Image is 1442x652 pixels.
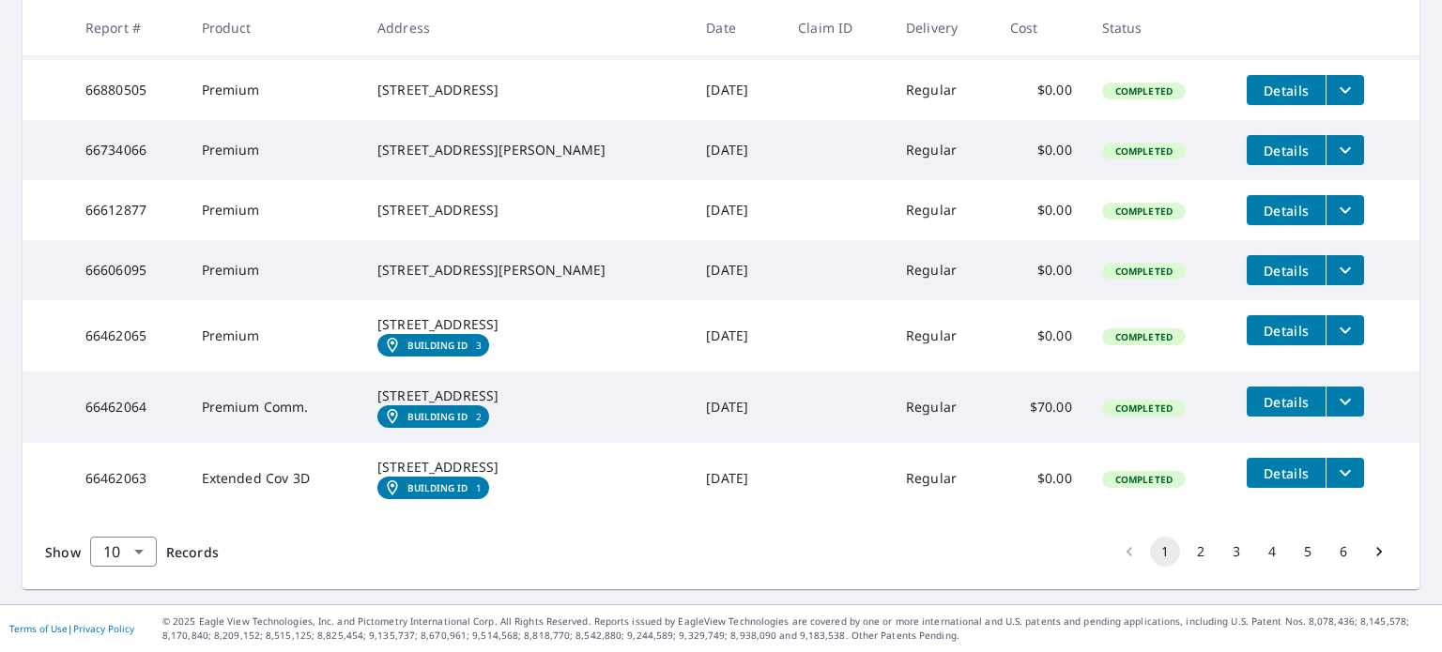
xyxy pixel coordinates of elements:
td: Premium [187,60,362,120]
button: detailsBtn-66462064 [1247,387,1326,417]
button: filesDropdownBtn-66734066 [1326,135,1364,165]
span: Completed [1104,330,1184,343]
button: detailsBtn-66606095 [1247,255,1326,285]
button: filesDropdownBtn-66606095 [1326,255,1364,285]
span: Details [1258,322,1314,340]
td: $0.00 [995,443,1087,514]
td: Regular [891,60,995,120]
td: [DATE] [691,300,783,371]
div: [STREET_ADDRESS] [377,315,676,334]
button: Go to next page [1364,537,1394,567]
nav: pagination navigation [1112,537,1397,567]
button: detailsBtn-66462065 [1247,315,1326,345]
em: Building ID [407,411,468,422]
div: [STREET_ADDRESS][PERSON_NAME] [377,141,676,159]
td: Premium [187,120,362,180]
td: $70.00 [995,371,1087,443]
button: filesDropdownBtn-66462065 [1326,315,1364,345]
button: detailsBtn-66734066 [1247,135,1326,165]
div: [STREET_ADDRESS] [377,387,676,405]
td: [DATE] [691,443,783,514]
td: Premium [187,240,362,300]
td: Regular [891,371,995,443]
button: filesDropdownBtn-66462064 [1326,387,1364,417]
td: [DATE] [691,60,783,120]
td: Premium [187,180,362,240]
td: $0.00 [995,60,1087,120]
button: Go to page 3 [1221,537,1251,567]
button: detailsBtn-66612877 [1247,195,1326,225]
div: Show 10 records [90,537,157,567]
td: 66734066 [70,120,187,180]
button: detailsBtn-66880505 [1247,75,1326,105]
td: [DATE] [691,180,783,240]
button: page 1 [1150,537,1180,567]
td: Regular [891,240,995,300]
td: Regular [891,443,995,514]
button: Go to page 5 [1293,537,1323,567]
button: filesDropdownBtn-66462063 [1326,458,1364,488]
td: $0.00 [995,300,1087,371]
span: Completed [1104,84,1184,98]
div: [STREET_ADDRESS] [377,201,676,220]
span: Details [1258,464,1314,482]
button: detailsBtn-66462063 [1247,458,1326,488]
button: Go to page 4 [1257,537,1287,567]
p: © 2025 Eagle View Technologies, Inc. and Pictometry International Corp. All Rights Reserved. Repo... [162,614,1433,643]
span: Details [1258,393,1314,411]
td: 66606095 [70,240,187,300]
span: Completed [1104,144,1184,158]
td: 66462063 [70,443,187,514]
button: Go to page 2 [1186,537,1216,567]
td: [DATE] [691,371,783,443]
a: Building ID2 [377,405,489,428]
span: Completed [1104,205,1184,218]
div: [STREET_ADDRESS][PERSON_NAME] [377,261,676,280]
td: $0.00 [995,120,1087,180]
td: Regular [891,300,995,371]
td: [DATE] [691,120,783,180]
div: 10 [90,525,157,578]
td: $0.00 [995,180,1087,240]
span: Details [1258,262,1314,280]
td: [DATE] [691,240,783,300]
td: 66612877 [70,180,187,240]
td: 66880505 [70,60,187,120]
span: Completed [1104,473,1184,486]
div: [STREET_ADDRESS] [377,458,676,477]
a: Building ID3 [377,334,489,356]
button: filesDropdownBtn-66880505 [1326,75,1364,105]
td: Premium [187,300,362,371]
td: Premium Comm. [187,371,362,443]
td: Extended Cov 3D [187,443,362,514]
td: Regular [891,180,995,240]
p: | [9,623,134,634]
span: Details [1258,82,1314,99]
span: Details [1258,202,1314,220]
a: Building ID1 [377,477,489,499]
td: 66462065 [70,300,187,371]
td: 66462064 [70,371,187,443]
button: Go to page 6 [1328,537,1358,567]
span: Completed [1104,402,1184,415]
td: Regular [891,120,995,180]
span: Show [45,543,81,561]
span: Details [1258,142,1314,159]
span: Completed [1104,265,1184,278]
em: Building ID [407,482,468,493]
a: Terms of Use [9,622,68,635]
div: [STREET_ADDRESS] [377,81,676,99]
em: Building ID [407,340,468,351]
a: Privacy Policy [73,622,134,635]
span: Records [166,543,219,561]
td: $0.00 [995,240,1087,300]
button: filesDropdownBtn-66612877 [1326,195,1364,225]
